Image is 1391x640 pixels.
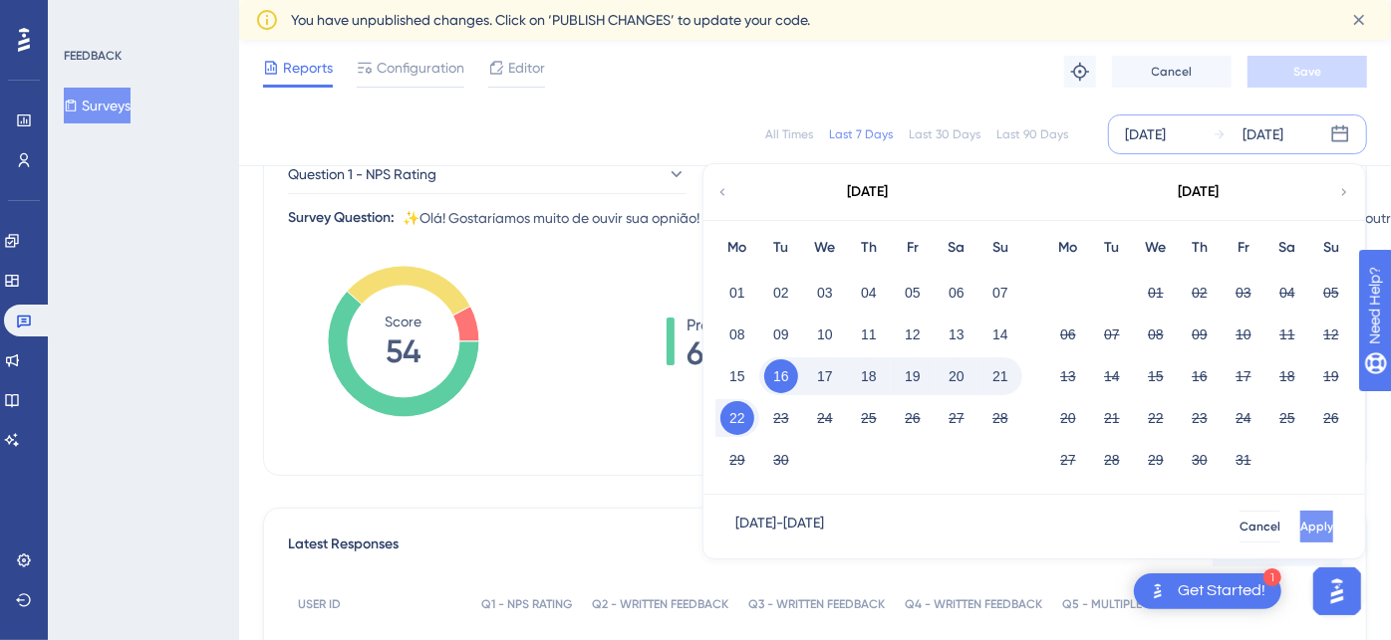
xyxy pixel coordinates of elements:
div: All Times [765,126,813,142]
button: 04 [1270,276,1304,310]
div: Su [1309,236,1353,260]
button: 20 [1051,401,1085,435]
span: Reports [283,56,333,80]
span: Need Help? [47,5,125,29]
span: Promoters [687,314,761,337]
div: [DATE] [848,180,889,204]
iframe: UserGuiding AI Assistant Launcher [1307,561,1367,621]
div: Last 90 Days [996,126,1068,142]
div: Tu [1090,236,1134,260]
img: launcher-image-alternative-text [1146,579,1170,603]
button: 30 [764,443,798,477]
button: 08 [1139,318,1173,351]
button: 13 [1051,359,1085,393]
div: [DATE] - [DATE] [735,511,824,542]
button: 11 [1270,318,1304,351]
button: 16 [1183,359,1217,393]
button: 05 [1314,276,1348,310]
button: 17 [808,359,842,393]
button: 27 [1051,443,1085,477]
button: 23 [764,401,798,435]
tspan: 54 [386,332,421,370]
div: [DATE] [1125,122,1166,146]
div: Last 30 Days [909,126,980,142]
button: 08 [720,318,754,351]
button: 21 [1095,401,1129,435]
span: Q2 - WRITTEN FEEDBACK [592,596,728,612]
button: Apply [1300,511,1333,542]
tspan: Score [386,314,422,329]
div: [DATE] [1179,180,1220,204]
div: [DATE] [1243,122,1283,146]
button: Cancel [1240,511,1280,542]
span: Latest Responses [288,533,399,568]
div: Fr [891,236,935,260]
button: 19 [1314,359,1348,393]
button: Surveys [64,88,131,123]
button: 25 [1270,401,1304,435]
button: 14 [983,318,1017,351]
button: 23 [1183,401,1217,435]
span: Configuration [377,56,464,80]
span: You have unpublished changes. Click on ‘PUBLISH CHANGES’ to update your code. [291,8,810,32]
button: 04 [852,276,886,310]
span: 62% [687,337,761,369]
div: Sa [935,236,978,260]
span: Editor [508,56,545,80]
button: 15 [720,359,754,393]
div: Tu [759,236,803,260]
button: 16 [764,359,798,393]
button: 19 [896,359,930,393]
button: 31 [1227,443,1260,477]
button: 01 [1139,276,1173,310]
div: 1 [1263,568,1281,586]
button: 30 [1183,443,1217,477]
button: 17 [1227,359,1260,393]
button: 12 [896,318,930,351]
span: Q4 - WRITTEN FEEDBACK [905,596,1042,612]
button: 06 [940,276,974,310]
div: Fr [1222,236,1265,260]
button: 09 [1183,318,1217,351]
button: 02 [1183,276,1217,310]
button: 22 [1139,401,1173,435]
span: Cancel [1240,519,1280,534]
button: Question 1 - NPS Rating [288,154,687,194]
div: Survey Question: [288,206,395,230]
div: We [803,236,847,260]
button: 18 [852,359,886,393]
span: Q5 - MULTIPLE CHOICE [1062,596,1190,612]
button: 06 [1051,318,1085,351]
div: Get Started! [1178,580,1265,602]
button: 20 [940,359,974,393]
button: Cancel [1112,56,1232,88]
button: 28 [1095,443,1129,477]
button: 28 [983,401,1017,435]
button: 29 [720,443,754,477]
button: 24 [808,401,842,435]
div: Last 7 Days [829,126,893,142]
div: Mo [1046,236,1090,260]
div: Open Get Started! checklist, remaining modules: 1 [1134,573,1281,609]
button: 18 [1270,359,1304,393]
div: Su [978,236,1022,260]
span: Apply [1300,519,1333,534]
button: 03 [1227,276,1260,310]
button: 11 [852,318,886,351]
button: 21 [983,359,1017,393]
button: 27 [940,401,974,435]
button: 05 [896,276,930,310]
button: 29 [1139,443,1173,477]
button: 10 [1227,318,1260,351]
span: Cancel [1152,64,1193,80]
span: Q3 - WRITTEN FEEDBACK [748,596,885,612]
button: 01 [720,276,754,310]
button: 25 [852,401,886,435]
button: 03 [808,276,842,310]
button: 07 [1095,318,1129,351]
div: We [1134,236,1178,260]
button: Save [1248,56,1367,88]
button: 26 [1314,401,1348,435]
